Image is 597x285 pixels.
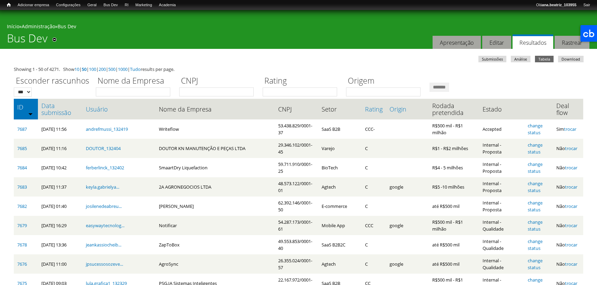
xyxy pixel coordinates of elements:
[100,2,121,9] a: Bus Dev
[86,165,124,171] a: ferberlinck_132402
[89,66,96,72] a: 100
[429,139,479,158] td: R$1 - R$2 milhões
[479,99,525,119] th: Estado
[429,235,479,254] td: até R$500 mil
[28,112,33,116] img: ordem crescente
[118,66,128,72] a: 1000
[99,66,106,72] a: 200
[108,66,115,72] a: 500
[580,2,594,9] a: Sair
[528,161,543,174] a: change status
[86,126,128,132] a: andrefmussi_132419
[38,216,82,235] td: [DATE] 16:29
[38,158,82,177] td: [DATE] 10:42
[17,165,27,171] a: 7684
[263,75,342,87] label: Rating
[17,145,27,151] a: 7685
[479,139,525,158] td: Internal - Proposta
[365,106,383,113] a: Rating
[386,177,429,197] td: google
[318,139,362,158] td: Varejo
[362,177,386,197] td: C
[179,75,258,87] label: CNPJ
[86,261,123,267] a: jpsucessosozeve...
[155,2,179,9] a: Academia
[86,222,124,229] a: easywaytecnolog...
[318,235,362,254] td: SaaS B2B2C
[275,216,318,235] td: 54.287.173/0001-61
[528,180,543,193] a: change status
[479,177,525,197] td: Internal - Proposta
[17,126,27,132] a: 7687
[86,106,152,113] a: Usuário
[565,184,577,190] a: trocar
[482,36,511,49] a: Editar
[58,23,76,30] a: Bus Dev
[565,222,577,229] a: trocar
[558,56,584,62] a: Download
[53,2,84,9] a: Configurações
[513,34,553,49] a: Resultados
[86,203,122,209] a: josilenedeabreu...
[275,235,318,254] td: 49.553.853/0001-40
[17,104,34,110] a: ID
[275,139,318,158] td: 29.346.102/0001-45
[528,219,543,232] a: change status
[155,235,275,254] td: ZapToBox
[275,254,318,274] td: 26.355.024/0001-57
[346,75,425,87] label: Origem
[429,177,479,197] td: R$5 -10 milhões
[429,197,479,216] td: até R$500 mil
[535,56,554,62] a: Tabela
[553,139,583,158] td: Não
[86,184,119,190] a: keyla.gabrielya...
[155,216,275,235] td: Notificar
[433,36,481,49] a: Apresentação
[318,119,362,139] td: SaaS B2B
[318,216,362,235] td: Mobile App
[318,177,362,197] td: Agtech
[275,158,318,177] td: 59.711.910/0001-25
[3,2,14,8] a: Início
[41,102,79,116] a: Data submissão
[318,158,362,177] td: BioTech
[362,197,386,216] td: C
[17,222,27,229] a: 7679
[275,119,318,139] td: 53.438.829/0001-37
[478,56,506,62] a: Submissões
[528,257,543,271] a: change status
[74,66,79,72] a: 10
[565,203,577,209] a: trocar
[386,216,429,235] td: google
[533,2,580,9] a: Oláana.beatriz_103955
[14,2,53,9] a: Adicionar empresa
[132,2,155,9] a: Marketing
[564,126,576,132] a: trocar
[386,254,429,274] td: google
[155,119,275,139] td: Writeflow
[362,139,386,158] td: C
[96,75,175,87] label: Nome da Empresa
[565,242,577,248] a: trocar
[38,177,82,197] td: [DATE] 11:37
[14,66,583,73] div: Showing 1 - 50 of 4271. Show | | | | | | results per page.
[318,254,362,274] td: Agtech
[553,216,583,235] td: Não
[17,184,27,190] a: 7683
[479,216,525,235] td: Internal - Qualidade
[130,66,141,72] a: Tudo
[362,254,386,274] td: C
[565,165,577,171] a: trocar
[7,23,590,32] div: » »
[14,75,91,87] label: Esconder rascunhos
[553,177,583,197] td: Não
[7,32,48,49] h1: Bus Dev
[38,119,82,139] td: [DATE] 11:56
[553,99,583,119] th: Deal flow
[318,197,362,216] td: E-commerce
[38,235,82,254] td: [DATE] 13:36
[155,99,275,119] th: Nome da Empresa
[528,142,543,155] a: change status
[38,197,82,216] td: [DATE] 01:40
[553,119,583,139] td: Sim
